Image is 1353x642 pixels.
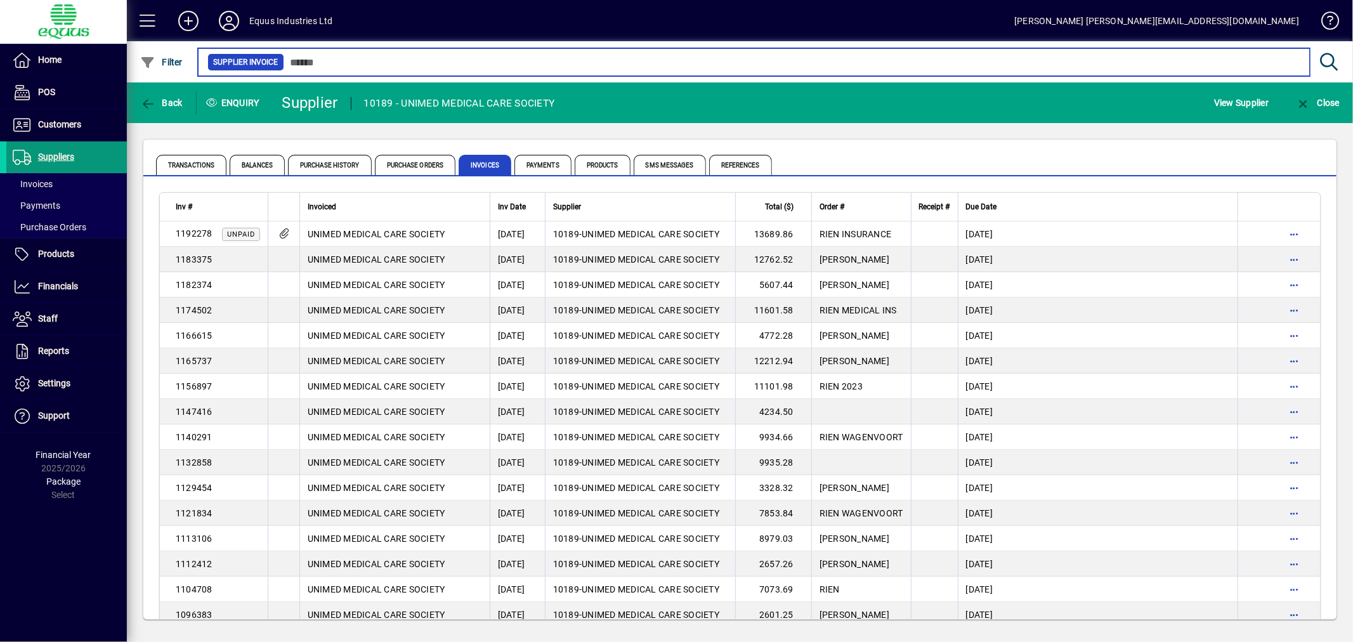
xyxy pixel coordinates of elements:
td: 2601.25 [735,602,811,627]
button: Add [168,10,209,32]
span: Purchase Orders [375,155,456,175]
span: UNIMED MEDICAL CARE SOCIETY [582,457,719,468]
span: 1182374 [176,280,212,290]
div: Order # [820,200,903,214]
span: 1129454 [176,483,212,493]
span: Unpaid [227,230,255,239]
button: More options [1284,579,1304,599]
span: Purchase Orders [13,222,86,232]
span: Supplier Invoice [213,56,278,69]
span: 10189 [553,457,579,468]
span: SMS Messages [634,155,706,175]
a: Customers [6,109,127,141]
a: POS [6,77,127,108]
td: [DATE] [490,501,545,526]
span: 1132858 [176,457,212,468]
span: Inv Date [498,200,526,214]
div: Supplier [282,93,338,113]
td: [DATE] [958,221,1238,247]
span: RIEN 2023 [820,381,863,391]
div: Inv Date [498,200,537,214]
span: 10189 [553,254,579,265]
td: [DATE] [958,272,1238,298]
span: Reports [38,346,69,356]
span: [PERSON_NAME] [820,483,889,493]
div: Total ($) [743,200,805,214]
a: Products [6,239,127,270]
div: Supplier [553,200,728,214]
td: [DATE] [958,298,1238,323]
button: More options [1284,275,1304,295]
span: UNIMED MEDICAL CARE SOCIETY [308,610,445,620]
td: [DATE] [490,221,545,247]
span: Close [1295,98,1340,108]
div: Due Date [966,200,1231,214]
a: Financials [6,271,127,303]
span: UNIMED MEDICAL CARE SOCIETY [582,254,719,265]
span: Invoices [459,155,511,175]
span: Total ($) [765,200,794,214]
td: 13689.86 [735,221,811,247]
span: UNIMED MEDICAL CARE SOCIETY [308,457,445,468]
td: [DATE] [958,323,1238,348]
span: 1121834 [176,508,212,518]
span: 10189 [553,407,579,417]
span: UNIMED MEDICAL CARE SOCIETY [582,508,719,518]
td: 11101.98 [735,374,811,399]
span: UNIMED MEDICAL CARE SOCIETY [582,381,719,391]
span: UNIMED MEDICAL CARE SOCIETY [308,356,445,366]
div: Enquiry [197,93,273,113]
td: [DATE] [958,424,1238,450]
span: 1174502 [176,305,212,315]
span: RIEN WAGENVOORT [820,432,903,442]
td: [DATE] [490,602,545,627]
span: 1147416 [176,407,212,417]
span: RIEN MEDICAL INS [820,305,897,315]
button: More options [1284,249,1304,270]
button: More options [1284,224,1304,244]
td: [DATE] [490,577,545,602]
button: Filter [137,51,186,74]
td: - [545,475,735,501]
button: More options [1284,503,1304,523]
td: - [545,298,735,323]
span: Customers [38,119,81,129]
td: 3328.32 [735,475,811,501]
td: [DATE] [490,272,545,298]
span: 10189 [553,280,579,290]
td: - [545,450,735,475]
span: 1104708 [176,584,212,594]
span: 1192278 [176,228,212,239]
td: [DATE] [490,450,545,475]
span: Invoices [13,179,53,189]
div: [PERSON_NAME] [PERSON_NAME][EMAIL_ADDRESS][DOMAIN_NAME] [1014,11,1299,31]
span: UNIMED MEDICAL CARE SOCIETY [308,508,445,518]
span: Order # [820,200,844,214]
td: - [545,374,735,399]
td: 7853.84 [735,501,811,526]
span: Payments [13,200,60,211]
span: 1166615 [176,331,212,341]
td: 9935.28 [735,450,811,475]
button: More options [1284,452,1304,473]
span: UNIMED MEDICAL CARE SOCIETY [582,483,719,493]
td: [DATE] [490,348,545,374]
span: Package [46,476,81,487]
td: [DATE] [958,526,1238,551]
span: 1140291 [176,432,212,442]
span: UNIMED MEDICAL CARE SOCIETY [582,559,719,569]
span: UNIMED MEDICAL CARE SOCIETY [308,584,445,594]
span: UNIMED MEDICAL CARE SOCIETY [582,432,719,442]
span: Staff [38,313,58,324]
span: Financial Year [36,450,91,460]
span: 1156897 [176,381,212,391]
button: Close [1292,91,1343,114]
div: Inv # [176,200,260,214]
td: - [545,272,735,298]
a: Reports [6,336,127,367]
td: [DATE] [490,424,545,450]
span: 1183375 [176,254,212,265]
span: 10189 [553,381,579,391]
button: Profile [209,10,249,32]
span: 10189 [553,331,579,341]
